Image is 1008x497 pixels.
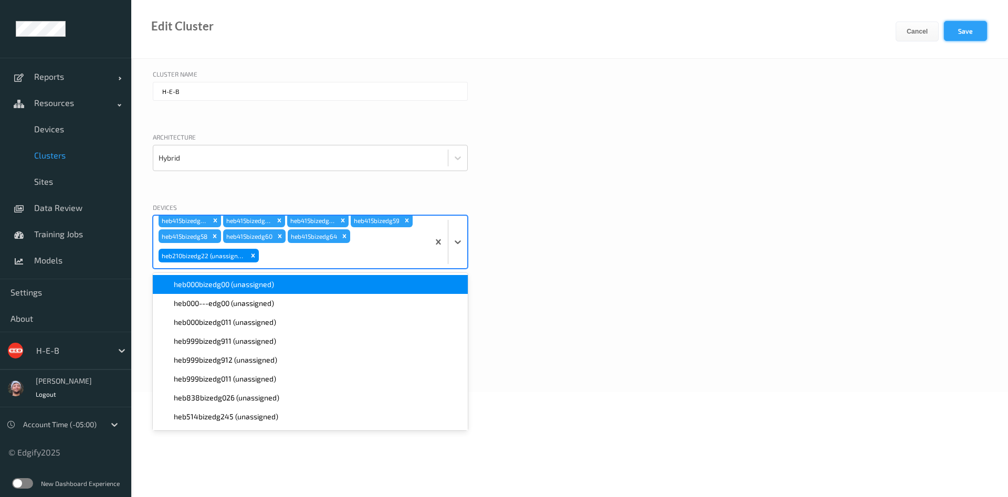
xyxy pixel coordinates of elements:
[174,411,278,422] span: heb514bizedg245 (unassigned)
[174,355,277,365] span: heb999bizedg912 (unassigned)
[153,203,468,215] div: Devices
[209,229,220,243] div: Remove heb415bizedg58
[896,22,939,41] button: Cancel
[174,393,279,403] span: heb838bizedg026 (unassigned)
[337,214,349,227] div: Remove heb415bizedg61
[339,229,350,243] div: Remove heb415bizedg64
[223,214,274,227] div: heb415bizedg62
[223,229,274,243] div: heb415bizedg60
[153,132,468,145] div: Architecture
[401,214,413,227] div: Remove heb415bizedg59
[944,21,987,41] button: Save
[151,21,214,31] div: Edit Cluster
[174,298,274,309] span: heb000---edg00 (unassigned)
[174,374,276,384] span: heb999bizedg011 (unassigned)
[159,249,247,262] div: heb210bizedg22 (unassigned)
[209,214,221,227] div: Remove heb415bizedg63
[351,214,401,227] div: heb415bizedg59
[174,279,274,290] span: heb000bizedg00 (unassigned)
[174,317,276,327] span: heb000bizedg011 (unassigned)
[288,229,339,243] div: heb415bizedg64
[174,336,276,346] span: heb999bizedg911 (unassigned)
[287,214,337,227] div: heb415bizedg61
[153,69,468,82] div: Cluster Name
[274,214,285,227] div: Remove heb415bizedg62
[159,214,209,227] div: heb415bizedg63
[274,229,286,243] div: Remove heb415bizedg60
[159,229,209,243] div: heb415bizedg58
[247,249,259,262] div: Remove heb210bizedg22 (unassigned)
